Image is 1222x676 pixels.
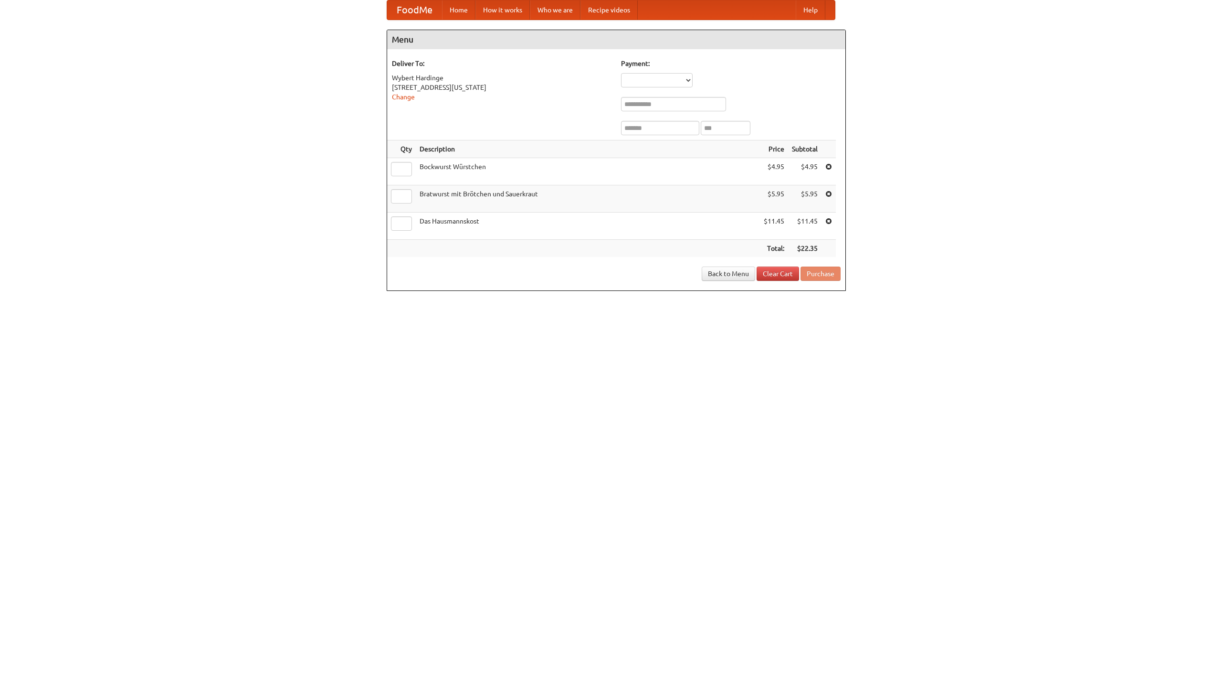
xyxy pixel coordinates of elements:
[788,158,822,185] td: $4.95
[387,0,442,20] a: FoodMe
[442,0,475,20] a: Home
[760,213,788,240] td: $11.45
[475,0,530,20] a: How it works
[416,140,760,158] th: Description
[416,213,760,240] td: Das Hausmannskost
[788,213,822,240] td: $11.45
[392,73,611,83] div: Wybert Hardinge
[788,185,822,213] td: $5.95
[392,83,611,92] div: [STREET_ADDRESS][US_STATE]
[621,59,841,68] h5: Payment:
[788,240,822,258] th: $22.35
[760,240,788,258] th: Total:
[702,267,755,281] a: Back to Menu
[801,267,841,281] button: Purchase
[416,158,760,185] td: Bockwurst Würstchen
[796,0,825,20] a: Help
[392,59,611,68] h5: Deliver To:
[760,140,788,158] th: Price
[760,158,788,185] td: $4.95
[788,140,822,158] th: Subtotal
[387,30,845,49] h4: Menu
[416,185,760,213] td: Bratwurst mit Brötchen und Sauerkraut
[760,185,788,213] td: $5.95
[580,0,638,20] a: Recipe videos
[530,0,580,20] a: Who we are
[392,93,415,101] a: Change
[757,267,799,281] a: Clear Cart
[387,140,416,158] th: Qty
